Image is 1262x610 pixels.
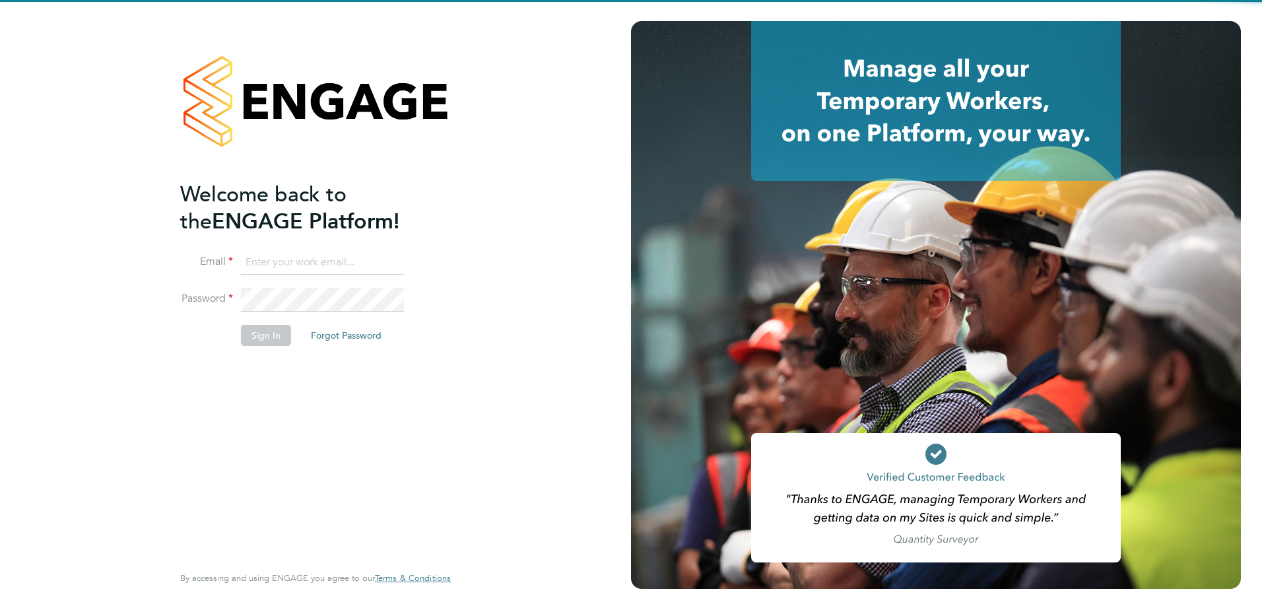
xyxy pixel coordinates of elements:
[180,182,347,234] span: Welcome back to the
[375,572,451,584] span: Terms & Conditions
[241,251,404,275] input: Enter your work email...
[241,325,291,346] button: Sign In
[180,181,438,235] h2: ENGAGE Platform!
[180,292,233,306] label: Password
[300,325,392,346] button: Forgot Password
[180,255,233,269] label: Email
[375,573,451,584] a: Terms & Conditions
[180,572,451,584] span: By accessing and using ENGAGE you agree to our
